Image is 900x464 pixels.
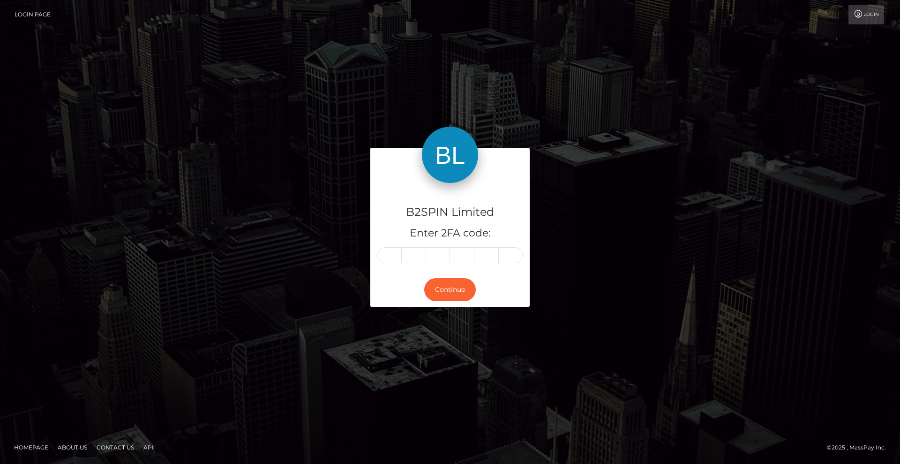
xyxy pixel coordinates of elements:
a: API [140,440,157,455]
img: B2SPIN Limited [422,127,478,183]
div: © 2025 , MassPay Inc. [827,442,893,453]
a: Login [848,5,884,24]
h5: Enter 2FA code: [377,226,523,241]
button: Continue [424,278,476,301]
a: Login Page [15,5,51,24]
a: Contact Us [93,440,138,455]
h4: B2SPIN Limited [377,204,523,221]
a: About Us [54,440,91,455]
a: Homepage [10,440,52,455]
